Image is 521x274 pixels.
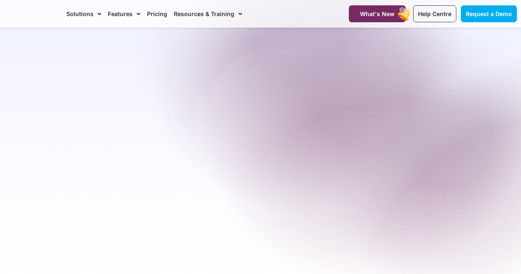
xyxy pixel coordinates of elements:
img: CareMaster Logo [4,8,58,20]
span: Help Centre [418,10,451,17]
a: What's New [349,5,406,22]
span: What's New [360,10,395,17]
a: Help Centre [413,5,456,22]
span: Request a Demo [466,10,512,17]
a: Request a Demo [461,5,517,22]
